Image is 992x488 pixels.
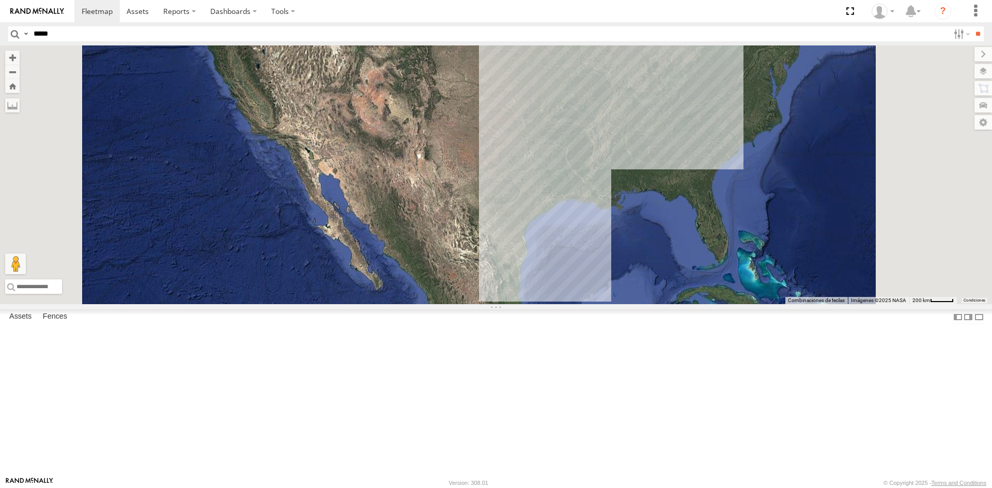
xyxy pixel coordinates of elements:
[6,478,53,488] a: Visit our Website
[5,65,20,79] button: Zoom out
[963,309,973,324] label: Dock Summary Table to the Right
[868,4,898,19] div: Andrea Morales
[788,297,845,304] button: Combinaciones de teclas
[10,8,64,15] img: rand-logo.svg
[974,309,984,324] label: Hide Summary Table
[932,480,986,486] a: Terms and Conditions
[5,98,20,113] label: Measure
[935,3,951,20] i: ?
[5,51,20,65] button: Zoom in
[5,79,20,93] button: Zoom Home
[4,310,37,324] label: Assets
[884,480,986,486] div: © Copyright 2025 -
[950,26,972,41] label: Search Filter Options
[22,26,30,41] label: Search Query
[449,480,488,486] div: Version: 308.01
[974,115,992,130] label: Map Settings
[5,254,26,274] button: Arrastra el hombrecito naranja al mapa para abrir Street View
[912,297,930,303] span: 200 km
[964,298,985,303] a: Condiciones (se abre en una nueva pestaña)
[851,297,906,303] span: Imágenes ©2025 NASA
[909,297,957,304] button: Escala del mapa: 200 km por 42 píxeles
[38,310,72,324] label: Fences
[953,309,963,324] label: Dock Summary Table to the Left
